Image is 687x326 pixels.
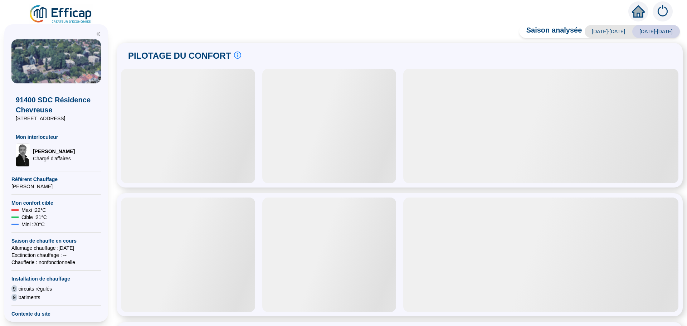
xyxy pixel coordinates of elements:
span: Chaufferie : non fonctionnelle [11,259,101,266]
span: Mon interlocuteur [16,133,97,141]
span: batiments [19,294,40,301]
span: Contexte du site [11,310,101,317]
span: Mini : 20 °C [21,221,45,228]
span: info-circle [234,52,241,59]
span: Mon confort cible [11,199,101,206]
span: Exctinction chauffage : -- [11,252,101,259]
span: Chargé d'affaires [33,155,75,162]
span: 91400 SDC Résidence Chevreuse [16,95,97,115]
span: Référent Chauffage [11,176,101,183]
img: alerts [653,1,673,21]
span: Saison analysée [519,25,582,38]
span: Allumage chauffage : [DATE] [11,244,101,252]
span: Maxi : 22 °C [21,206,46,214]
span: 9 [11,285,17,292]
img: efficap energie logo [29,4,93,24]
span: [DATE]-[DATE] [585,25,632,38]
span: circuits régulés [19,285,52,292]
span: [STREET_ADDRESS] [16,115,97,122]
span: Installation de chauffage [11,275,101,282]
span: home [632,5,645,18]
span: [PERSON_NAME] [33,148,75,155]
span: double-left [96,31,101,37]
span: 9 [11,294,17,301]
span: [PERSON_NAME] [11,183,101,190]
span: [DATE]-[DATE] [632,25,680,38]
span: Cible : 21 °C [21,214,47,221]
img: Chargé d'affaires [16,143,30,166]
span: Saison de chauffe en cours [11,237,101,244]
span: PILOTAGE DU CONFORT [128,50,231,62]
